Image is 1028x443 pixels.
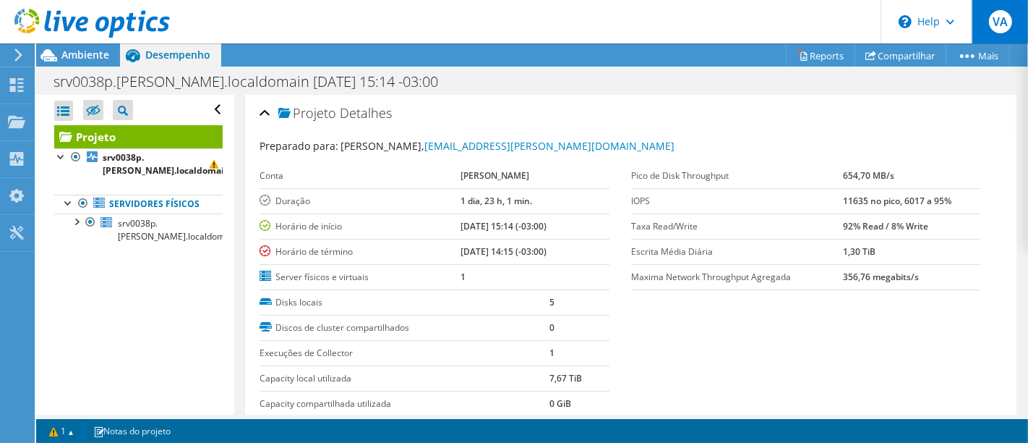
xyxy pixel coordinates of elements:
a: Compartilhar [854,44,946,67]
b: 0 GiB [549,397,571,410]
label: Capacity local utilizada [260,371,549,386]
label: Duração [260,194,461,208]
span: Detalhes [340,104,392,122]
label: Maxima Network Throughput Agregada [631,270,843,284]
span: Projeto [278,106,336,121]
label: Server físicos e virtuais [260,270,461,284]
span: Desempenho [145,48,210,62]
a: Reports [786,44,855,67]
b: 92% Read / 8% Write [843,220,928,232]
svg: \n [899,15,912,28]
b: [PERSON_NAME] [461,169,529,182]
label: Discos de cluster compartilhados [260,321,549,335]
b: 1 dia, 23 h, 1 min. [461,195,532,207]
a: srv0038p.[PERSON_NAME].localdomain [54,148,223,180]
b: [DATE] 15:14 (-03:00) [461,220,547,232]
b: 1,30 TiB [843,245,875,258]
span: Ambiente [61,48,109,62]
h1: srv0038p.[PERSON_NAME].localdomain [DATE] 15:14 -03:00 [47,74,461,90]
label: Execuções de Collector [260,346,549,360]
b: srv0038p.[PERSON_NAME].localdomain [103,151,230,177]
label: Pico de Disk Throughput [631,169,843,183]
b: 654,70 MB/s [843,169,894,182]
b: 1 [461,271,466,283]
b: 11635 no pico, 6017 a 95% [843,195,951,207]
label: Disks locais [260,295,549,310]
label: Taxa Read/Write [631,219,843,234]
a: [EMAIL_ADDRESS][PERSON_NAME][DOMAIN_NAME] [424,139,674,153]
b: 1 [549,347,554,359]
b: [DATE] 14:15 (-03:00) [461,245,547,258]
a: srv0038p.[PERSON_NAME].localdomain [54,214,223,245]
label: Escrita Média Diária [631,245,843,259]
b: 5 [549,296,554,308]
a: Servidores físicos [54,195,223,214]
a: Mais [946,44,1010,67]
b: 0 [549,321,554,334]
a: Notas do projeto [83,422,181,440]
label: Horário de início [260,219,461,234]
b: 356,76 megabits/s [843,271,919,283]
span: [PERSON_NAME], [340,139,674,153]
span: srv0038p.[PERSON_NAME].localdomain [118,217,237,242]
label: Horário de término [260,245,461,259]
b: 7,67 TiB [549,372,582,384]
a: Projeto [54,125,223,148]
label: Capacity compartilhada utilizada [260,397,549,411]
label: Conta [260,169,461,183]
span: VA [989,10,1012,33]
label: Preparado para: [260,139,338,153]
label: IOPS [631,194,843,208]
a: 1 [39,422,84,440]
